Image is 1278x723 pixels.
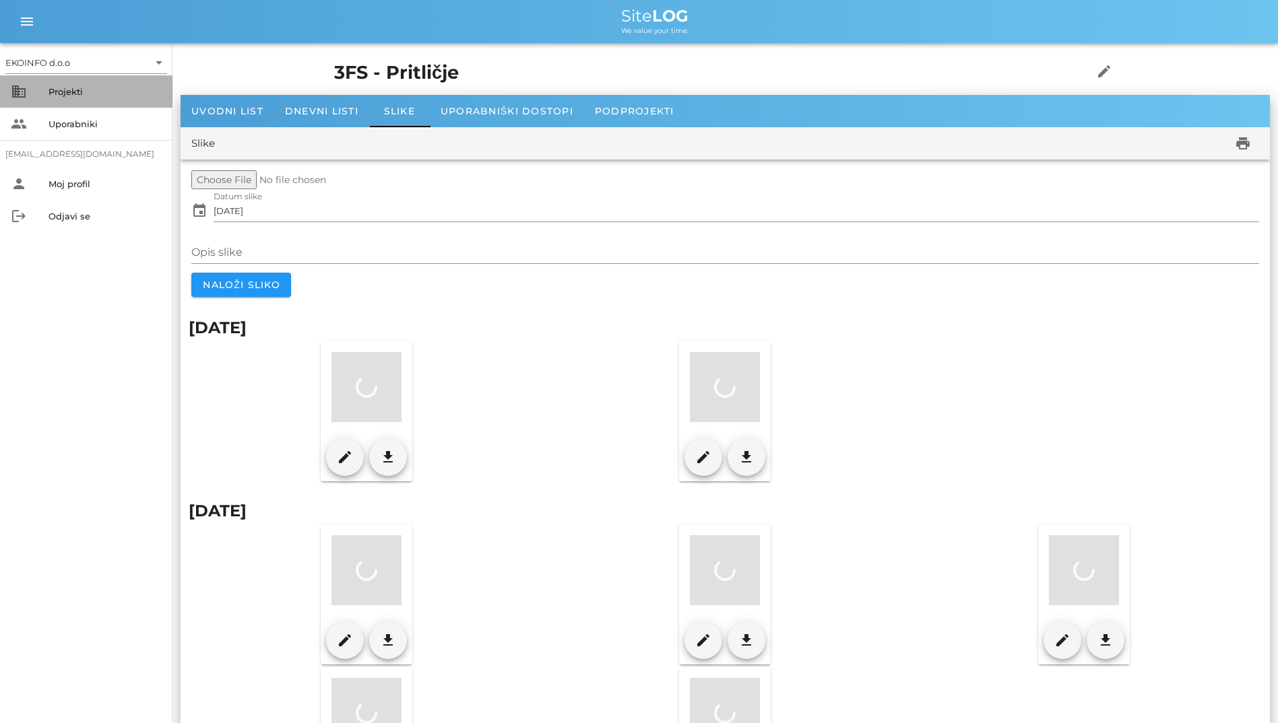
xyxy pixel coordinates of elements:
i: edit [695,632,711,648]
span: Slike [384,105,415,117]
button: Naloži sliko [191,273,291,297]
i: download [738,632,755,648]
i: edit [1054,632,1071,648]
div: Projekti [49,86,162,97]
i: arrow_drop_down [151,55,167,71]
div: EKOINFO d.o.o [5,57,70,69]
div: Slike [191,136,215,151]
i: print [1235,135,1251,151]
span: Uporabniški dostopi [441,105,573,117]
i: people [11,116,27,132]
i: event [191,203,207,219]
i: edit [695,449,711,465]
i: download [1097,632,1114,648]
i: edit [337,632,353,648]
div: Uporabniki [49,118,162,129]
h2: [DATE] [189,499,1262,523]
i: menu [19,13,35,30]
span: Podprojekti [595,105,674,117]
b: LOG [652,6,689,26]
i: logout [11,208,27,224]
i: edit [337,449,353,465]
span: Dnevni listi [285,105,358,117]
span: Site [621,6,689,26]
div: Odjavi se [49,211,162,221]
i: business [11,83,27,100]
i: person [11,176,27,192]
label: Datum slike [214,192,263,202]
i: download [738,449,755,465]
span: Naloži sliko [202,279,280,291]
h2: [DATE] [189,316,1262,340]
div: Moj profil [49,178,162,189]
h1: 3FS - Pritličje [334,59,1051,87]
i: edit [1096,63,1112,79]
i: download [380,449,396,465]
iframe: Chat Widget [1211,658,1278,723]
div: EKOINFO d.o.o [5,52,167,73]
span: Uvodni list [191,105,263,117]
div: Pripomoček za klepet [1211,658,1278,723]
i: download [380,632,396,648]
span: We value your time. [621,26,689,35]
